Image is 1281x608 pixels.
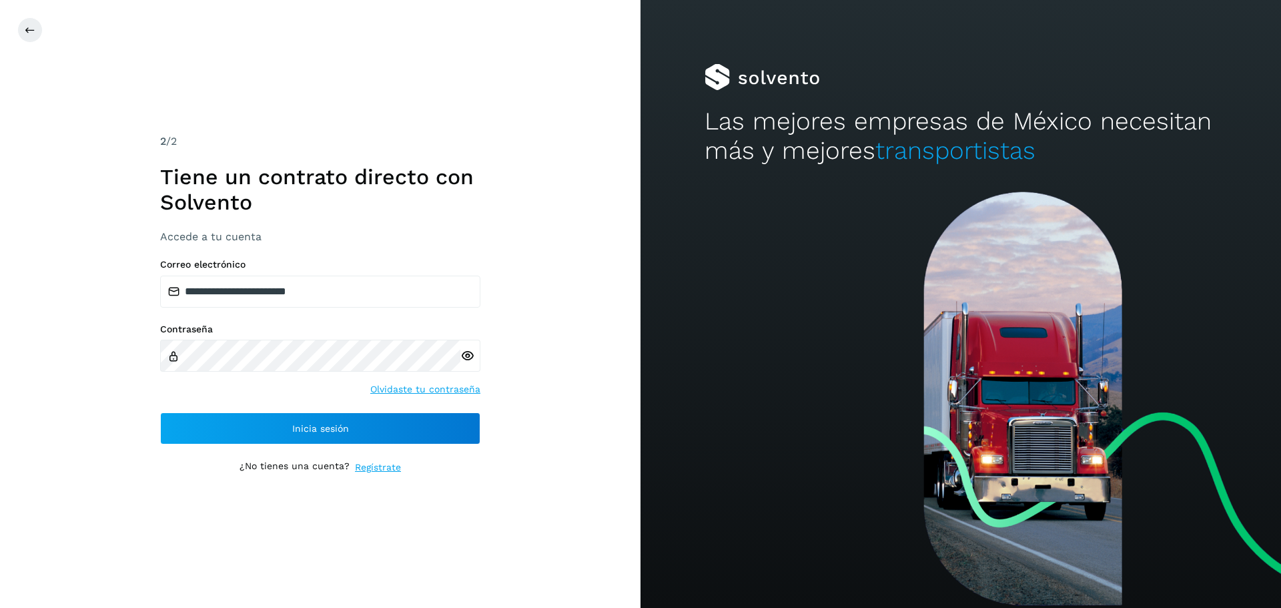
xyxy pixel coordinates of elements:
[240,461,350,475] p: ¿No tienes una cuenta?
[160,259,480,270] label: Correo electrónico
[355,461,401,475] a: Regístrate
[875,136,1035,165] span: transportistas
[370,382,480,396] a: Olvidaste tu contraseña
[160,133,480,149] div: /2
[705,107,1217,166] h2: Las mejores empresas de México necesitan más y mejores
[160,412,480,444] button: Inicia sesión
[160,230,480,243] h3: Accede a tu cuenta
[160,135,166,147] span: 2
[160,324,480,335] label: Contraseña
[292,424,349,433] span: Inicia sesión
[160,164,480,216] h1: Tiene un contrato directo con Solvento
